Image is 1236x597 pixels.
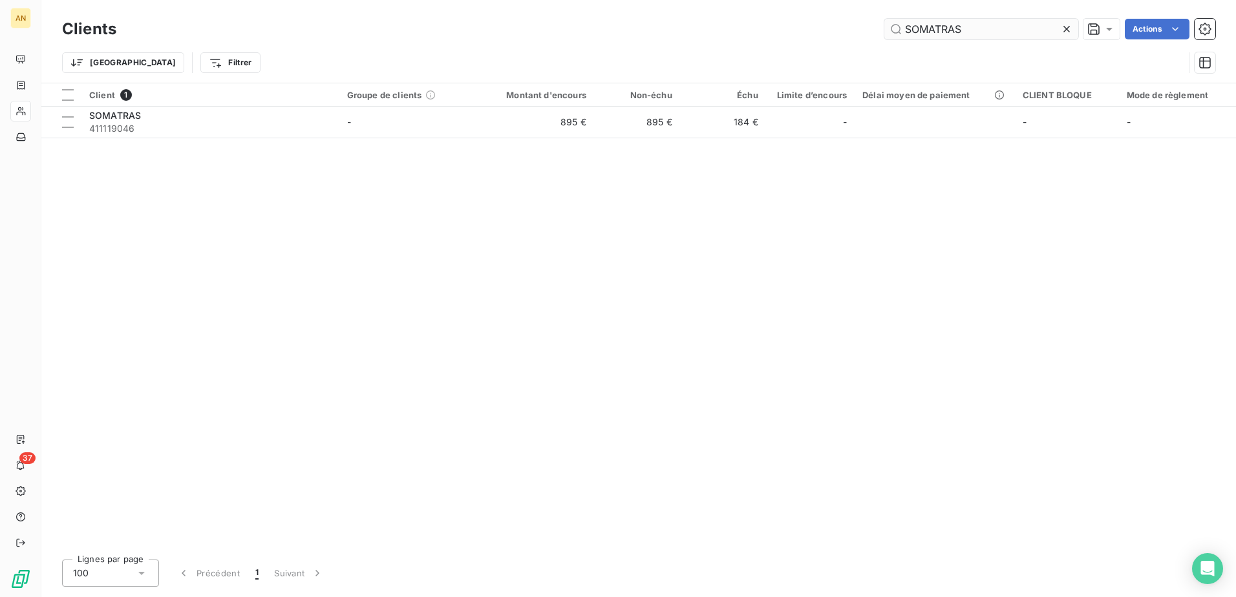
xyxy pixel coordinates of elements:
span: - [347,116,351,127]
td: 184 € [680,107,766,138]
img: Logo LeanPay [10,569,31,589]
span: 100 [73,567,89,580]
div: Échu [688,90,758,100]
span: - [843,116,847,129]
input: Rechercher [884,19,1078,39]
button: Actions [1125,19,1189,39]
td: 895 € [594,107,680,138]
div: Délai moyen de paiement [862,90,1007,100]
span: 1 [255,567,259,580]
div: Montant d'encours [487,90,586,100]
div: Mode de règlement [1127,90,1228,100]
span: 411119046 [89,122,332,135]
h3: Clients [62,17,116,41]
button: [GEOGRAPHIC_DATA] [62,52,184,73]
span: Client [89,90,115,100]
span: SOMATRAS [89,110,141,121]
span: - [1127,116,1131,127]
button: 1 [248,560,266,587]
div: Open Intercom Messenger [1192,553,1223,584]
div: Limite d’encours [774,90,847,100]
button: Suivant [266,560,332,587]
span: 37 [19,452,36,464]
button: Précédent [169,560,248,587]
span: Groupe de clients [347,90,422,100]
div: CLIENT BLOQUE [1023,90,1111,100]
td: 895 € [479,107,594,138]
div: AN [10,8,31,28]
span: 1 [120,89,132,101]
button: Filtrer [200,52,260,73]
span: - [1023,116,1027,127]
div: Non-échu [602,90,672,100]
